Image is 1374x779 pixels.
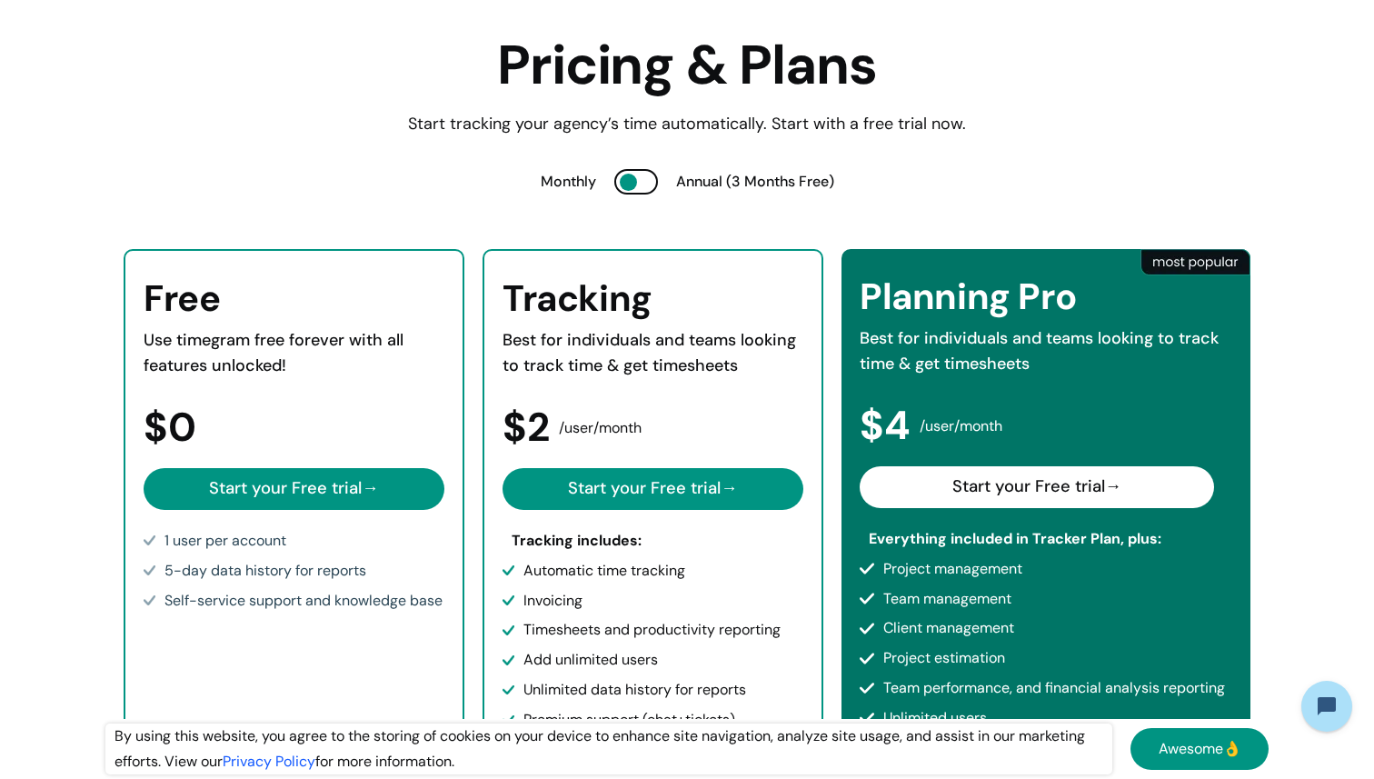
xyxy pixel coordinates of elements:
span: /user/month [920,414,1002,439]
span: /user/month [559,415,642,441]
div: Premium support (chat+tickets) [523,707,735,733]
a: Start your Free trial→ [860,466,1214,508]
div: Self-service support and knowledge base [164,588,443,614]
div: $0 [144,415,444,441]
span: → [362,477,378,499]
div: Automatic time tracking [523,558,685,584]
div: $4 [860,414,1232,439]
div: $2 [503,415,803,441]
div: Annual (3 Months Free) [676,169,834,195]
div: 1 user per account [164,528,286,554]
div: Invoicing [523,588,582,614]
h3: Planning Pro [860,276,1232,317]
div: Start tracking your agency’s time automatically. Start with a free trial now. [260,112,1114,137]
div: Tracking includes: [512,528,642,554]
div: Project estimation [883,645,1005,671]
div: Everything included in Tracker Plan, plus: [869,526,1161,552]
div: Unlimited users [883,705,987,731]
span: → [1105,475,1121,497]
a: Start your Free trial→ [144,468,444,510]
h3: Tracking [503,278,803,319]
div: Unlimited data history for reports [523,677,746,703]
h3: Free [144,278,444,319]
div: Project management [883,556,1022,582]
div: Add unlimited users [523,647,658,673]
div: Monthly [541,169,596,195]
div: Use timegram free forever with all features unlocked! [144,328,444,379]
span: → [721,477,737,499]
div: Timesheets and productivity reporting [523,617,781,643]
a: Start your Free trial→ [503,468,803,510]
div: By using this website, you agree to the storing of cookies on your device to enhance site navigat... [105,724,1112,774]
div: Best for individuals and teams looking to track time & get timesheets [503,328,803,379]
div: Client management [883,615,1014,641]
a: Privacy Policy [223,752,315,771]
div: Team performance, and financial analysis reporting [883,675,1225,701]
div: 5-day data history for reports [164,558,366,584]
div: Best for individuals and teams looking to track time & get timesheets [860,326,1232,377]
h1: Pricing & Plans [260,36,1114,95]
a: Awesome👌 [1130,728,1269,770]
div: Team management [883,586,1011,612]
